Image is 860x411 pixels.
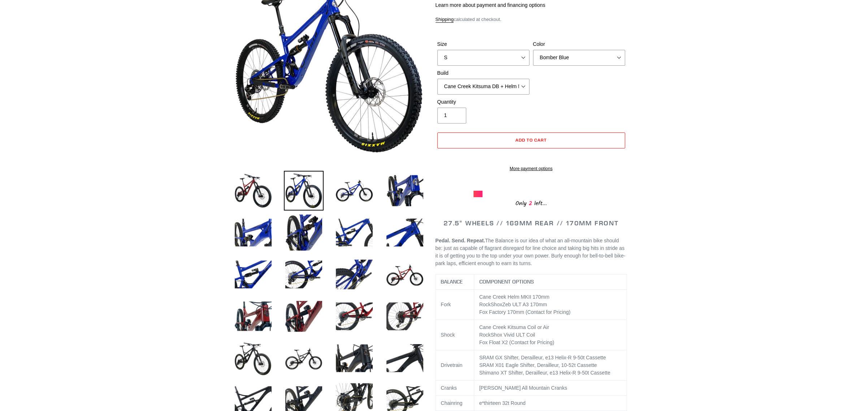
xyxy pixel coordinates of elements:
button: Add to cart [437,133,625,148]
th: COMPONENT OPTIONS [474,274,627,290]
td: Cranks [436,381,474,396]
img: Load image into Gallery viewer, BALANCE - Complete Bike [233,255,273,294]
label: Size [437,40,530,48]
img: Load image into Gallery viewer, BALANCE - Complete Bike [385,171,425,211]
img: Load image into Gallery viewer, BALANCE - Complete Bike [284,213,324,252]
img: Load image into Gallery viewer, BALANCE - Complete Bike [385,255,425,294]
span: Zeb ULT A3 170 [502,302,539,307]
span: Cane Creek Helm MKII 170mm [479,294,550,300]
span: Add to cart [515,137,547,143]
label: Color [533,40,625,48]
img: Load image into Gallery viewer, BALANCE - Complete Bike [233,297,273,336]
label: Quantity [437,98,530,106]
img: Load image into Gallery viewer, BALANCE - Complete Bike [233,338,273,378]
b: Pedal. Send. Repeat. [436,238,485,243]
img: Load image into Gallery viewer, BALANCE - Complete Bike [284,338,324,378]
img: Load image into Gallery viewer, BALANCE - Complete Bike [284,297,324,336]
img: Load image into Gallery viewer, BALANCE - Complete Bike [385,338,425,378]
img: Load image into Gallery viewer, BALANCE - Complete Bike [385,297,425,336]
a: Learn more about payment and financing options [436,2,545,8]
div: calculated at checkout. [436,16,627,23]
img: Load image into Gallery viewer, BALANCE - Complete Bike [334,171,374,211]
h2: 27.5" WHEELS // 169MM REAR // 170MM FRONT [436,219,627,227]
img: Load image into Gallery viewer, BALANCE - Complete Bike [233,171,273,211]
td: SRAM GX Shifter, Derailleur, e13 Helix-R 9-50t Cassette SRAM X01 Eagle Shifter, Derailleur, 10-52... [474,350,627,381]
span: 2 [527,199,534,208]
img: Load image into Gallery viewer, BALANCE - Complete Bike [334,338,374,378]
td: e*thirteen 32t Round [474,396,627,411]
div: Only left... [474,197,589,208]
a: Shipping [436,17,454,23]
img: Load image into Gallery viewer, BALANCE - Complete Bike [284,255,324,294]
td: Shock [436,320,474,350]
img: Load image into Gallery viewer, BALANCE - Complete Bike [385,213,425,252]
td: Drivetrain [436,350,474,381]
th: BALANCE [436,274,474,290]
img: Load image into Gallery viewer, BALANCE - Complete Bike [334,297,374,336]
img: Load image into Gallery viewer, BALANCE - Complete Bike [334,213,374,252]
img: Load image into Gallery viewer, BALANCE - Complete Bike [233,213,273,252]
td: Chainring [436,396,474,411]
p: The Balance is our idea of what an all-mountain bike should be: just as capable of flagrant disre... [436,237,627,267]
td: RockShox mm Fox Factory 170mm (Contact for Pricing) [474,290,627,320]
a: More payment options [437,165,625,172]
img: Load image into Gallery viewer, BALANCE - Complete Bike [334,255,374,294]
td: [PERSON_NAME] All Mountain Cranks [474,381,627,396]
label: Build [437,69,530,77]
p: Cane Creek Kitsuma Coil or Air RockShox Vivid ULT Coil Fox Float X2 (Contact for Pricing) [479,324,622,346]
img: Load image into Gallery viewer, BALANCE - Complete Bike [284,171,324,211]
td: Fork [436,290,474,320]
